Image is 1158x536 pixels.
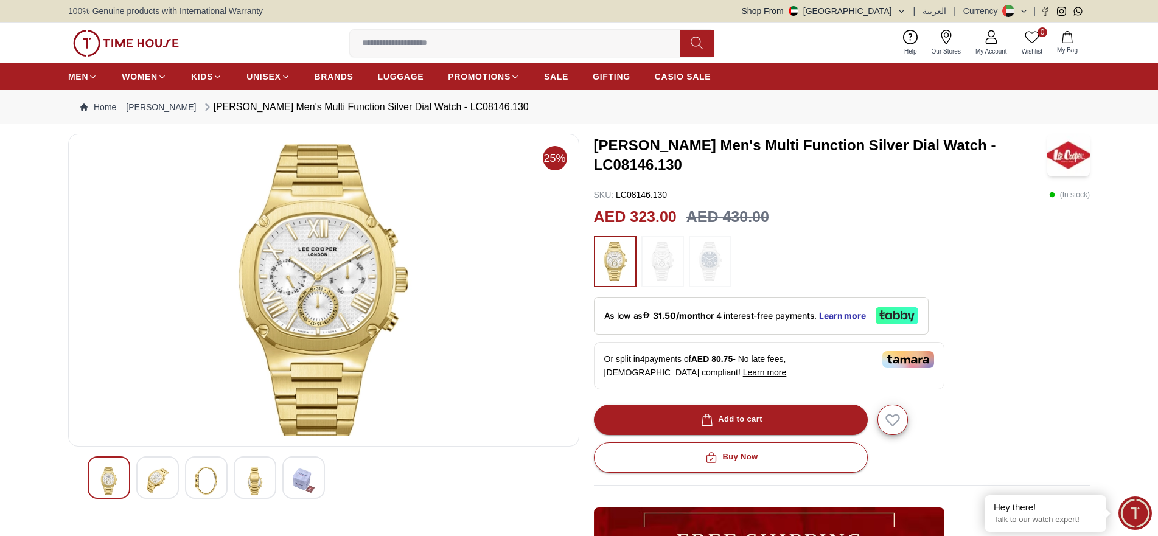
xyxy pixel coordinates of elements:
[994,501,1097,513] div: Hey there!
[544,66,568,88] a: SALE
[994,515,1097,525] p: Talk to our watch expert!
[122,66,167,88] a: WOMEN
[927,47,966,56] span: Our Stores
[1052,46,1083,55] span: My Bag
[1017,47,1047,56] span: Wishlist
[686,206,769,229] h3: AED 430.00
[98,467,120,495] img: Lee Cooper Men's Multi Function Silver Dial Watch - LC08146.130
[594,342,944,389] div: Or split in 4 payments of - No late fees, [DEMOGRAPHIC_DATA] compliant!
[1041,7,1050,16] a: Facebook
[882,351,934,368] img: Tamara
[924,27,968,58] a: Our Stores
[147,467,169,495] img: Lee Cooper Men's Multi Function Silver Dial Watch - LC08146.130
[1047,134,1090,176] img: Lee Cooper Men's Multi Function Silver Dial Watch - LC08146.130
[191,71,213,83] span: KIDS
[448,71,511,83] span: PROMOTIONS
[78,144,569,436] img: Lee Cooper Men's Multi Function Silver Dial Watch - LC08146.130
[593,71,630,83] span: GIFTING
[544,71,568,83] span: SALE
[699,412,762,426] div: Add to cart
[378,71,424,83] span: LUGGAGE
[1050,29,1085,57] button: My Bag
[954,5,956,17] span: |
[191,66,222,88] a: KIDS
[73,30,179,57] img: ...
[971,47,1012,56] span: My Account
[80,101,116,113] a: Home
[897,27,924,58] a: Help
[742,5,906,17] button: Shop From[GEOGRAPHIC_DATA]
[655,71,711,83] span: CASIO SALE
[963,5,1003,17] div: Currency
[695,242,725,281] img: ...
[68,90,1090,124] nav: Breadcrumb
[703,450,758,464] div: Buy Now
[246,71,281,83] span: UNISEX
[743,367,787,377] span: Learn more
[1073,7,1083,16] a: Whatsapp
[195,467,217,495] img: Lee Cooper Men's Multi Function Silver Dial Watch - LC08146.130
[378,66,424,88] a: LUGGAGE
[594,136,1048,175] h3: [PERSON_NAME] Men's Multi Function Silver Dial Watch - LC08146.130
[244,467,266,495] img: Lee Cooper Men's Multi Function Silver Dial Watch - LC08146.130
[1038,27,1047,37] span: 0
[448,66,520,88] a: PROMOTIONS
[899,47,922,56] span: Help
[122,71,158,83] span: WOMEN
[594,206,677,229] h2: AED 323.00
[594,189,668,201] p: LC08146.130
[68,71,88,83] span: MEN
[691,354,733,364] span: AED 80.75
[1118,496,1152,530] div: Chat Widget
[647,242,678,281] img: ...
[1057,7,1066,16] a: Instagram
[789,6,798,16] img: United Arab Emirates
[315,71,354,83] span: BRANDS
[600,242,630,281] img: ...
[246,66,290,88] a: UNISEX
[1049,189,1090,201] p: ( In stock )
[68,66,97,88] a: MEN
[913,5,916,17] span: |
[68,5,263,17] span: 100% Genuine products with International Warranty
[594,442,868,473] button: Buy Now
[293,467,315,495] img: Lee Cooper Men's Multi Function Silver Dial Watch - LC08146.130
[923,5,946,17] button: العربية
[1014,27,1050,58] a: 0Wishlist
[1033,5,1036,17] span: |
[594,405,868,435] button: Add to cart
[315,66,354,88] a: BRANDS
[594,190,614,200] span: SKU :
[655,66,711,88] a: CASIO SALE
[126,101,196,113] a: [PERSON_NAME]
[593,66,630,88] a: GIFTING
[543,146,567,170] span: 25%
[201,100,529,114] div: [PERSON_NAME] Men's Multi Function Silver Dial Watch - LC08146.130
